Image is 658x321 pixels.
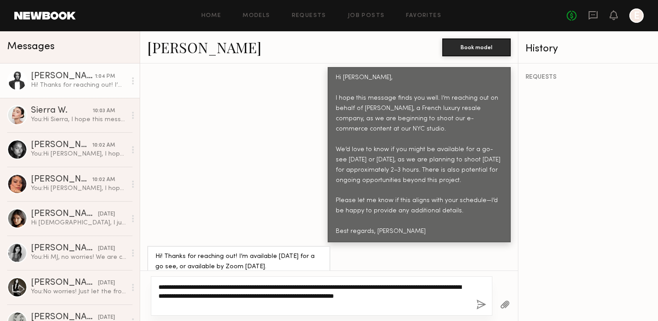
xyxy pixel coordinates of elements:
[31,150,126,158] div: You: Hi [PERSON_NAME], I hope this message finds you well. I’m reaching out on behalf of [PERSON_...
[92,176,115,184] div: 10:02 AM
[406,13,441,19] a: Favorites
[92,141,115,150] div: 10:02 AM
[98,210,115,219] div: [DATE]
[31,244,98,253] div: [PERSON_NAME]
[98,279,115,287] div: [DATE]
[243,13,270,19] a: Models
[31,253,126,262] div: You: Hi MJ, no worries! We are continuously shooting and always looking for additional models - l...
[147,38,261,57] a: [PERSON_NAME]
[31,81,126,89] div: Hi! Thanks for reaching out! I’m available [DATE] for a go see, or available by Zoom [DATE]. Do y...
[31,72,95,81] div: [PERSON_NAME]
[31,175,92,184] div: [PERSON_NAME]
[31,219,126,227] div: Hi [DEMOGRAPHIC_DATA], I just signed in!
[31,106,93,115] div: Sierra W.
[155,252,322,293] div: Hi! Thanks for reaching out! I’m available [DATE] for a go see, or available by Zoom [DATE]. Do y...
[7,42,55,52] span: Messages
[442,38,511,56] button: Book model
[31,279,98,287] div: [PERSON_NAME]
[31,210,98,219] div: [PERSON_NAME]
[93,107,115,115] div: 10:03 AM
[348,13,385,19] a: Job Posts
[526,44,651,54] div: History
[526,74,651,80] div: REQUESTS
[442,43,511,51] a: Book model
[98,245,115,253] div: [DATE]
[629,8,644,23] a: E
[31,141,92,150] div: [PERSON_NAME]
[31,184,126,193] div: You: Hi [PERSON_NAME], I hope this message finds you well. I’m reaching out on behalf of [PERSON_...
[292,13,326,19] a: Requests
[201,13,222,19] a: Home
[31,287,126,296] div: You: No worries! Just let the front desk know you're here to see [PERSON_NAME] in 706 when you ar...
[336,73,503,237] div: Hi [PERSON_NAME], I hope this message finds you well. I’m reaching out on behalf of [PERSON_NAME]...
[31,115,126,124] div: You: Hi Sierra, I hope this message finds you well. I’m reaching out on behalf of [PERSON_NAME], ...
[95,72,115,81] div: 1:04 PM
